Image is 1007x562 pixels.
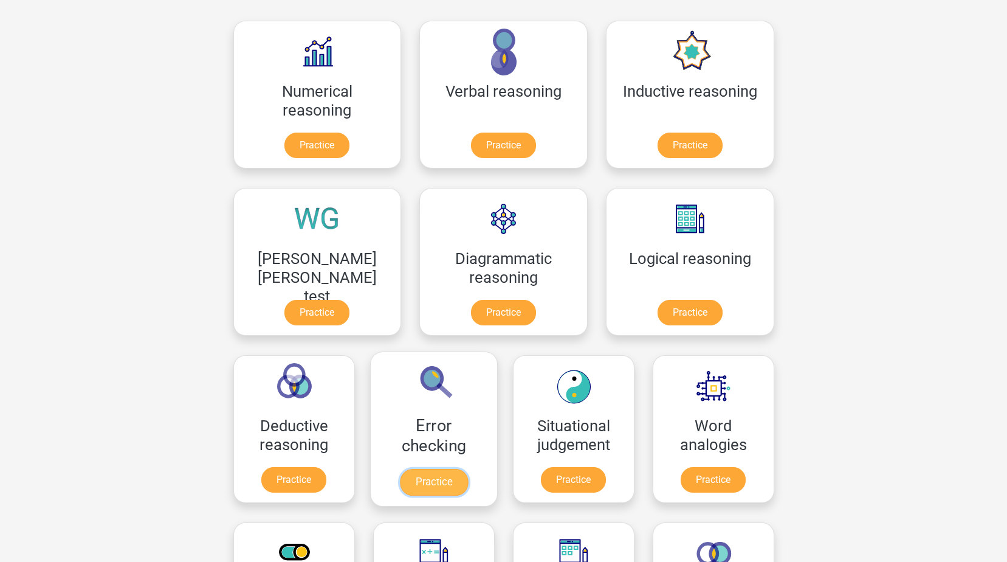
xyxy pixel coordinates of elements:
[681,467,746,493] a: Practice
[541,467,606,493] a: Practice
[658,300,723,325] a: Practice
[261,467,326,493] a: Practice
[471,133,536,158] a: Practice
[399,469,467,496] a: Practice
[471,300,536,325] a: Practice
[658,133,723,158] a: Practice
[284,133,349,158] a: Practice
[284,300,349,325] a: Practice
